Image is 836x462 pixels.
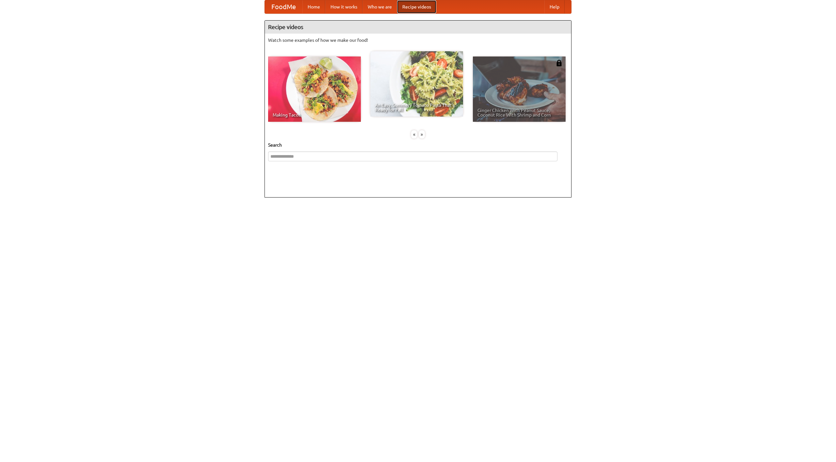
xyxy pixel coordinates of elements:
a: Home [302,0,325,13]
div: « [411,130,417,138]
h4: Recipe videos [265,21,571,34]
a: Recipe videos [397,0,436,13]
a: An Easy, Summery Tomato Pasta That's Ready for Fall [370,51,463,117]
a: Help [544,0,565,13]
span: An Easy, Summery Tomato Pasta That's Ready for Fall [375,103,458,112]
img: 483408.png [556,60,562,66]
h5: Search [268,142,568,148]
p: Watch some examples of how we make our food! [268,37,568,43]
a: FoodMe [265,0,302,13]
a: Making Tacos [268,56,361,122]
a: How it works [325,0,362,13]
div: » [419,130,425,138]
a: Who we are [362,0,397,13]
span: Making Tacos [273,113,356,117]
